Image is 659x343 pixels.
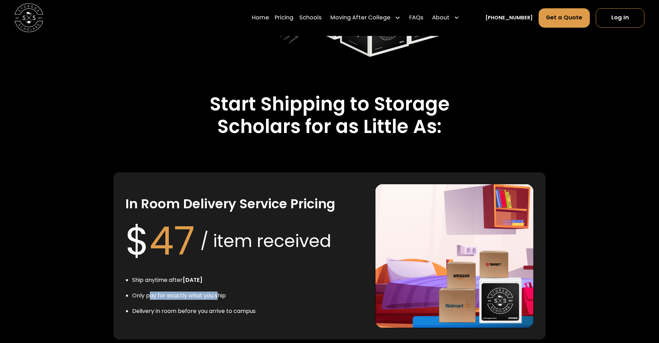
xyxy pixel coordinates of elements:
div: Moving After College [328,8,404,28]
a: Home [252,8,269,28]
a: [PHONE_NUMBER] [485,14,533,22]
div: $ [125,212,195,270]
div: About [432,14,449,22]
a: Schools [299,8,322,28]
li: Delivery in room before you arrive to campus [132,307,256,315]
h2: Start Shipping to Storage Scholars for as Little As: [157,93,502,138]
img: In Room delivery. [375,184,534,328]
div: About [429,8,463,28]
a: FAQs [409,8,423,28]
a: Pricing [275,8,293,28]
a: Log In [596,8,644,28]
img: Storage Scholars main logo [15,3,43,32]
span: 47 [149,214,195,268]
li: Ship anytime after [132,276,256,284]
strong: [DATE] [183,276,202,284]
a: Get a Quote [539,8,590,28]
div: / item received [200,228,331,254]
li: Only pay for exactly what you ship [132,292,256,300]
h3: In Room Delivery Service Pricing [125,196,335,212]
a: home [15,3,43,32]
div: Moving After College [330,14,391,22]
